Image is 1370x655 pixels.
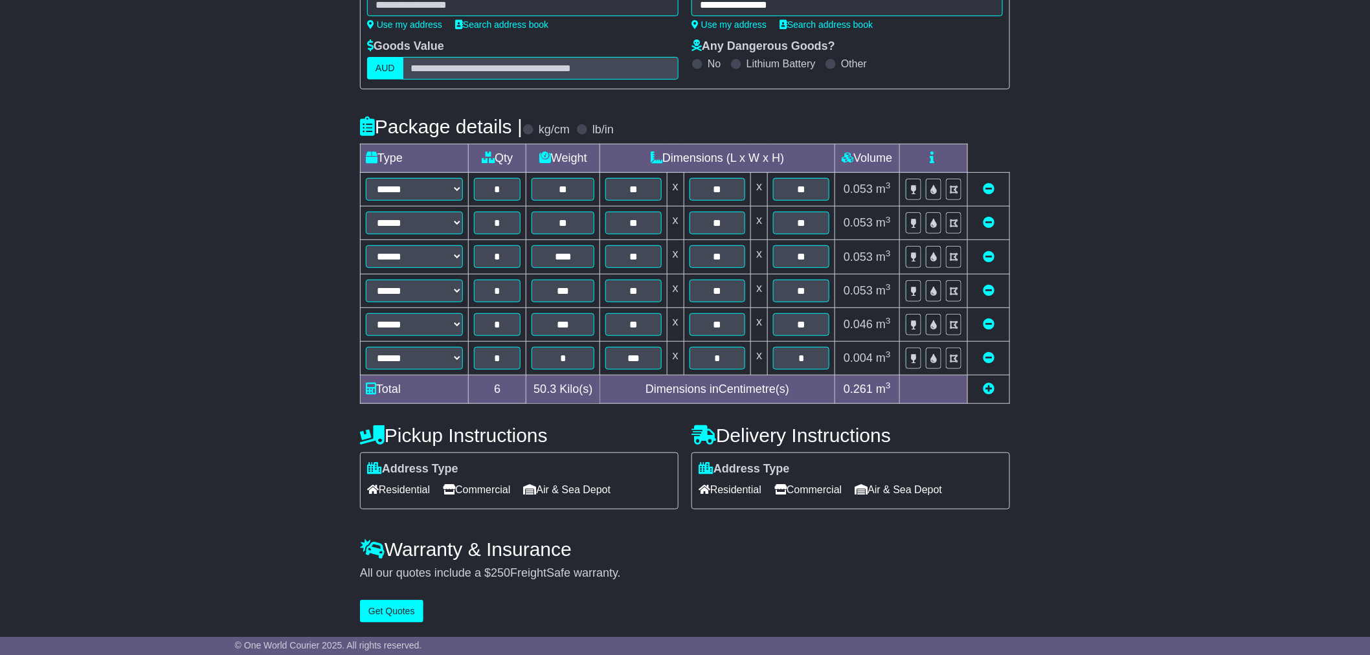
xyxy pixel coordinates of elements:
[835,144,899,173] td: Volume
[443,480,510,500] span: Commercial
[844,351,873,364] span: 0.004
[876,383,891,395] span: m
[691,425,1010,446] h4: Delivery Instructions
[855,480,943,500] span: Air & Sea Depot
[841,58,867,70] label: Other
[533,383,556,395] span: 50.3
[983,250,994,263] a: Remove this item
[747,58,816,70] label: Lithium Battery
[360,425,679,446] h4: Pickup Instructions
[983,351,994,364] a: Remove this item
[983,318,994,331] a: Remove this item
[886,249,891,258] sup: 3
[360,538,1010,560] h4: Warranty & Insurance
[667,274,684,307] td: x
[844,383,873,395] span: 0.261
[360,116,522,137] h4: Package details |
[844,183,873,195] span: 0.053
[983,183,994,195] a: Remove this item
[367,57,403,80] label: AUD
[367,462,458,476] label: Address Type
[699,480,761,500] span: Residential
[491,566,510,579] span: 250
[592,123,614,137] label: lb/in
[751,274,768,307] td: x
[367,480,430,500] span: Residential
[751,307,768,341] td: x
[844,318,873,331] span: 0.046
[983,216,994,229] a: Remove this item
[774,480,842,500] span: Commercial
[667,173,684,206] td: x
[455,19,548,30] a: Search address book
[751,173,768,206] td: x
[360,566,1010,581] div: All our quotes include a $ FreightSafe warranty.
[751,342,768,375] td: x
[469,375,526,404] td: 6
[667,206,684,240] td: x
[667,342,684,375] td: x
[524,480,611,500] span: Air & Sea Depot
[526,375,600,404] td: Kilo(s)
[539,123,570,137] label: kg/cm
[886,350,891,359] sup: 3
[600,144,835,173] td: Dimensions (L x W x H)
[361,144,469,173] td: Type
[699,462,790,476] label: Address Type
[876,284,891,297] span: m
[691,19,767,30] a: Use my address
[844,216,873,229] span: 0.053
[360,600,423,623] button: Get Quotes
[667,307,684,341] td: x
[691,39,835,54] label: Any Dangerous Goods?
[876,318,891,331] span: m
[751,240,768,274] td: x
[886,316,891,326] sup: 3
[751,206,768,240] td: x
[983,284,994,297] a: Remove this item
[235,640,422,650] span: © One World Courier 2025. All rights reserved.
[983,383,994,395] a: Add new item
[876,351,891,364] span: m
[876,250,891,263] span: m
[886,282,891,292] sup: 3
[708,58,721,70] label: No
[367,39,444,54] label: Goods Value
[886,181,891,190] sup: 3
[469,144,526,173] td: Qty
[876,216,891,229] span: m
[844,284,873,297] span: 0.053
[667,240,684,274] td: x
[361,375,469,404] td: Total
[780,19,873,30] a: Search address book
[844,250,873,263] span: 0.053
[526,144,600,173] td: Weight
[367,19,442,30] a: Use my address
[600,375,835,404] td: Dimensions in Centimetre(s)
[886,215,891,225] sup: 3
[876,183,891,195] span: m
[886,381,891,390] sup: 3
